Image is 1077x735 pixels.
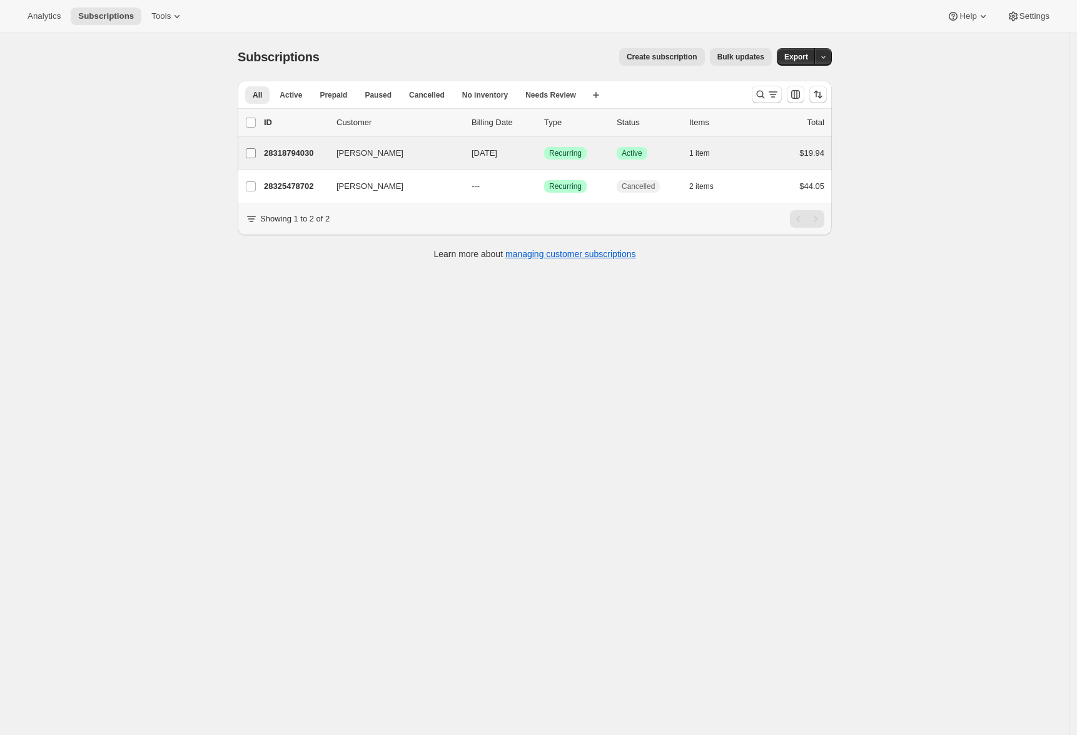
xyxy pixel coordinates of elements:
[689,178,727,195] button: 2 items
[627,52,697,62] span: Create subscription
[472,181,480,191] span: ---
[505,249,636,259] a: managing customer subscriptions
[336,116,462,129] p: Customer
[799,181,824,191] span: $44.05
[71,8,141,25] button: Subscriptions
[622,181,655,191] span: Cancelled
[20,8,68,25] button: Analytics
[329,176,454,196] button: [PERSON_NAME]
[617,116,679,129] p: Status
[264,178,824,195] div: 28325478702[PERSON_NAME]---SuccessRecurringCancelled2 items$44.05
[365,90,392,100] span: Paused
[544,116,607,129] div: Type
[151,11,171,21] span: Tools
[525,90,576,100] span: Needs Review
[939,8,996,25] button: Help
[336,147,403,160] span: [PERSON_NAME]
[253,90,262,100] span: All
[717,52,764,62] span: Bulk updates
[622,148,642,158] span: Active
[689,148,710,158] span: 1 item
[264,116,326,129] p: ID
[689,144,724,162] button: 1 item
[777,48,816,66] button: Export
[434,248,636,260] p: Learn more about
[320,90,347,100] span: Prepaid
[784,52,808,62] span: Export
[809,86,827,103] button: Sort the results
[999,8,1057,25] button: Settings
[264,116,824,129] div: IDCustomerBilling DateTypeStatusItemsTotal
[472,148,497,158] span: [DATE]
[409,90,445,100] span: Cancelled
[144,8,191,25] button: Tools
[28,11,61,21] span: Analytics
[462,90,508,100] span: No inventory
[1019,11,1049,21] span: Settings
[329,143,454,163] button: [PERSON_NAME]
[807,116,824,129] p: Total
[710,48,772,66] button: Bulk updates
[238,50,320,64] span: Subscriptions
[264,147,326,160] p: 28318794030
[78,11,134,21] span: Subscriptions
[787,86,804,103] button: Customize table column order and visibility
[260,213,330,225] p: Showing 1 to 2 of 2
[752,86,782,103] button: Search and filter results
[472,116,534,129] p: Billing Date
[280,90,302,100] span: Active
[689,181,714,191] span: 2 items
[799,148,824,158] span: $19.94
[264,144,824,162] div: 28318794030[PERSON_NAME][DATE]SuccessRecurringSuccessActive1 item$19.94
[336,180,403,193] span: [PERSON_NAME]
[586,86,606,104] button: Create new view
[549,148,582,158] span: Recurring
[619,48,705,66] button: Create subscription
[790,210,824,228] nav: Pagination
[264,180,326,193] p: 28325478702
[689,116,752,129] div: Items
[959,11,976,21] span: Help
[549,181,582,191] span: Recurring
